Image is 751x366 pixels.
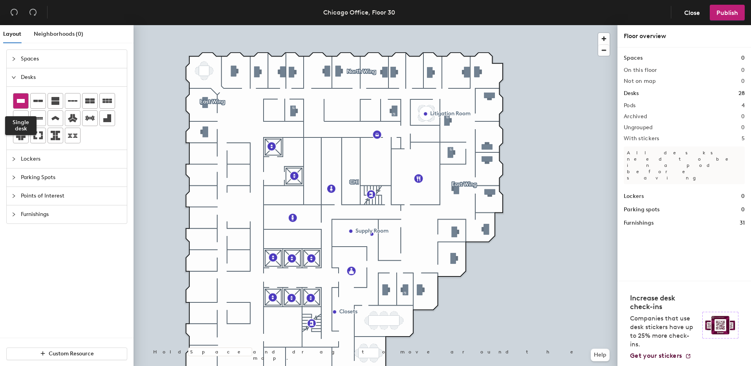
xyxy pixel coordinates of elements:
[11,157,16,161] span: collapsed
[741,67,745,73] h2: 0
[21,205,122,223] span: Furnishings
[49,350,94,357] span: Custom Resource
[11,194,16,198] span: collapsed
[624,67,657,73] h2: On this floor
[11,57,16,61] span: collapsed
[624,113,647,120] h2: Archived
[738,89,745,98] h1: 28
[630,314,698,349] p: Companies that use desk stickers have up to 25% more check-ins.
[742,102,745,109] h2: 4
[323,7,395,17] div: Chicago Office, Floor 30
[624,54,643,62] h1: Spaces
[684,9,700,16] span: Close
[741,113,745,120] h2: 0
[13,93,29,109] button: Single desk
[624,219,654,227] h1: Furnishings
[741,54,745,62] h1: 0
[741,78,745,84] h2: 0
[741,124,745,131] h2: 0
[678,5,707,20] button: Close
[10,8,18,16] span: undo
[741,205,745,214] h1: 0
[716,9,738,16] span: Publish
[624,146,745,184] p: All desks need to be in a pod before saving
[591,349,610,361] button: Help
[624,135,659,142] h2: With stickers
[11,212,16,217] span: collapsed
[740,219,745,227] h1: 31
[702,312,738,339] img: Sticker logo
[34,31,83,37] span: Neighborhoods (0)
[742,135,745,142] h2: 5
[630,352,682,359] span: Get your stickers
[624,124,653,131] h2: Ungrouped
[624,192,644,201] h1: Lockers
[624,102,636,109] h2: Pods
[11,175,16,180] span: collapsed
[624,205,659,214] h1: Parking spots
[3,31,21,37] span: Layout
[11,75,16,80] span: expanded
[21,168,122,187] span: Parking Spots
[624,31,745,41] div: Floor overview
[6,5,22,20] button: Undo (⌘ + Z)
[21,68,122,86] span: Desks
[624,89,639,98] h1: Desks
[21,187,122,205] span: Points of Interest
[710,5,745,20] button: Publish
[6,348,127,360] button: Custom Resource
[25,5,41,20] button: Redo (⌘ + ⇧ + Z)
[630,352,691,360] a: Get your stickers
[21,50,122,68] span: Spaces
[624,78,656,84] h2: Not on map
[741,192,745,201] h1: 0
[630,294,698,311] h4: Increase desk check-ins
[21,150,122,168] span: Lockers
